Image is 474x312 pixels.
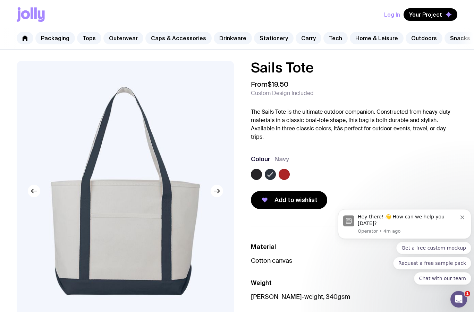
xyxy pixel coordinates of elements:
a: Drinkware [214,29,252,42]
iframe: Intercom live chat [450,288,467,305]
p: Cotton canvas [251,254,457,262]
a: Home & Leisure [350,29,404,42]
a: Tops [77,29,101,42]
a: Caps & Accessories [145,29,212,42]
a: Tech [323,29,348,42]
a: Outerwear [103,29,143,42]
a: Carry [296,29,321,42]
h1: Sails Tote [251,58,457,72]
a: Outdoors [406,29,442,42]
h3: Colour [251,153,270,161]
span: Add to wishlist [274,193,318,202]
p: The Sails Tote is the ultimate outdoor companion. Constructed from heavy-duty materials in a clas... [251,105,457,139]
span: From [251,78,288,86]
a: Packaging [35,29,75,42]
button: Add to wishlist [251,189,327,207]
iframe: Intercom notifications message [335,191,474,293]
h3: Weight [251,276,457,285]
h3: Material [251,240,457,249]
span: Custom Design Included [251,87,314,94]
button: Your Project [404,6,457,18]
span: Your Project [409,9,442,16]
p: [PERSON_NAME]-weight, 340gsm [251,290,457,298]
a: Stationery [254,29,294,42]
span: Navy [274,153,289,161]
button: Log In [384,6,400,18]
span: 1 [465,288,470,294]
span: $19.50 [268,77,288,86]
